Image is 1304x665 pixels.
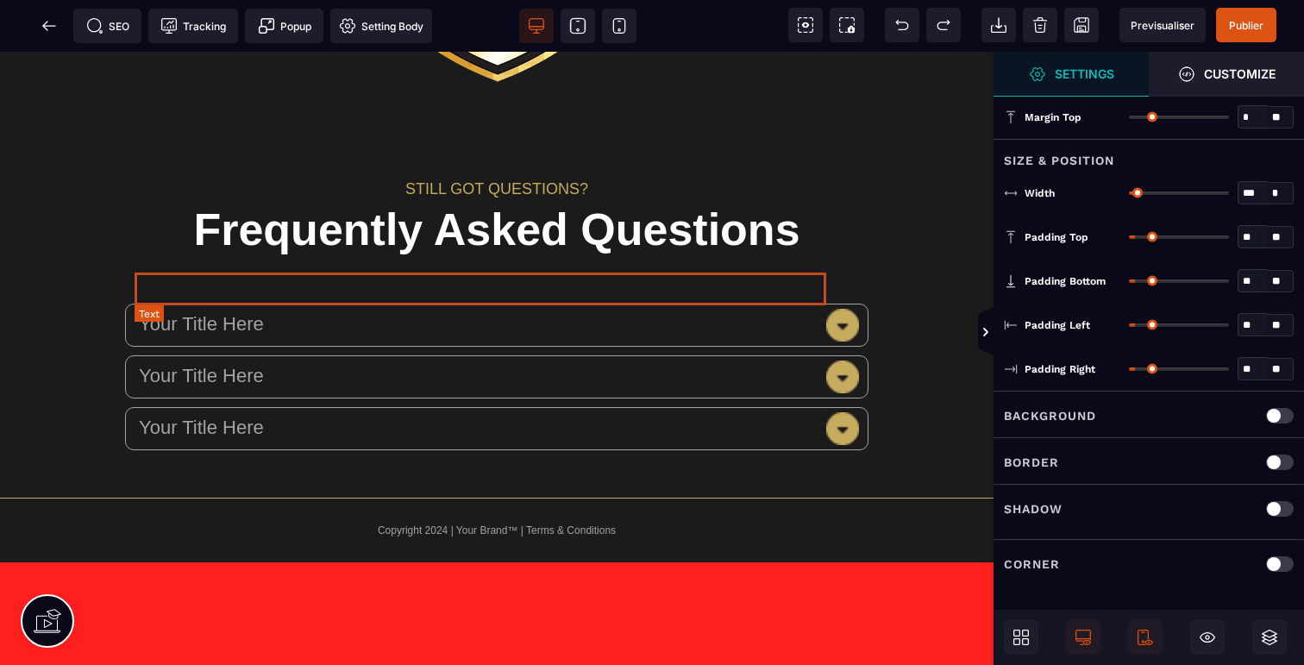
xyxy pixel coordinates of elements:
[135,361,826,393] text: Your Title Here
[135,309,826,342] text: Your Title Here
[1149,52,1304,97] span: Open Style Manager
[1204,67,1276,80] strong: Customize
[339,17,423,35] span: Setting Body
[1025,318,1090,332] span: Padding Left
[1004,405,1096,426] p: Background
[826,309,859,342] img: c6e493bb6fef9bab4e6cebb163d1a1e4_Vector_(5).png
[1128,620,1163,655] span: Mobile Only
[258,17,311,35] span: Popup
[1025,362,1095,376] span: Padding Right
[830,8,864,42] span: Screenshot
[1025,186,1055,200] span: Width
[788,8,823,42] span: View components
[86,17,129,35] span: SEO
[160,17,226,35] span: Tracking
[1004,620,1038,655] span: Open Blocks
[1229,19,1263,32] span: Publier
[1004,452,1059,473] p: Border
[1190,620,1225,655] span: Hide/Show Block
[1004,554,1060,574] p: Corner
[1119,8,1206,42] span: Preview
[1025,230,1088,244] span: Padding Top
[121,155,873,200] text: Frequently Asked Questions
[1025,110,1081,124] span: Margin Top
[1131,19,1194,32] span: Previsualiser
[405,129,588,146] text: STILL GOT QUESTIONS?
[826,257,859,290] img: c6e493bb6fef9bab4e6cebb163d1a1e4_Vector_(5).png
[1004,499,1063,519] p: Shadow
[1066,620,1100,655] span: Desktop Only
[1252,620,1287,655] span: Open Layers
[1055,67,1114,80] strong: Settings
[994,139,1304,171] div: Size & Position
[826,361,859,393] img: c6e493bb6fef9bab4e6cebb163d1a1e4_Vector_(5).png
[994,52,1149,97] span: Settings
[1025,274,1106,288] span: Padding Bottom
[135,257,826,290] text: Your Title Here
